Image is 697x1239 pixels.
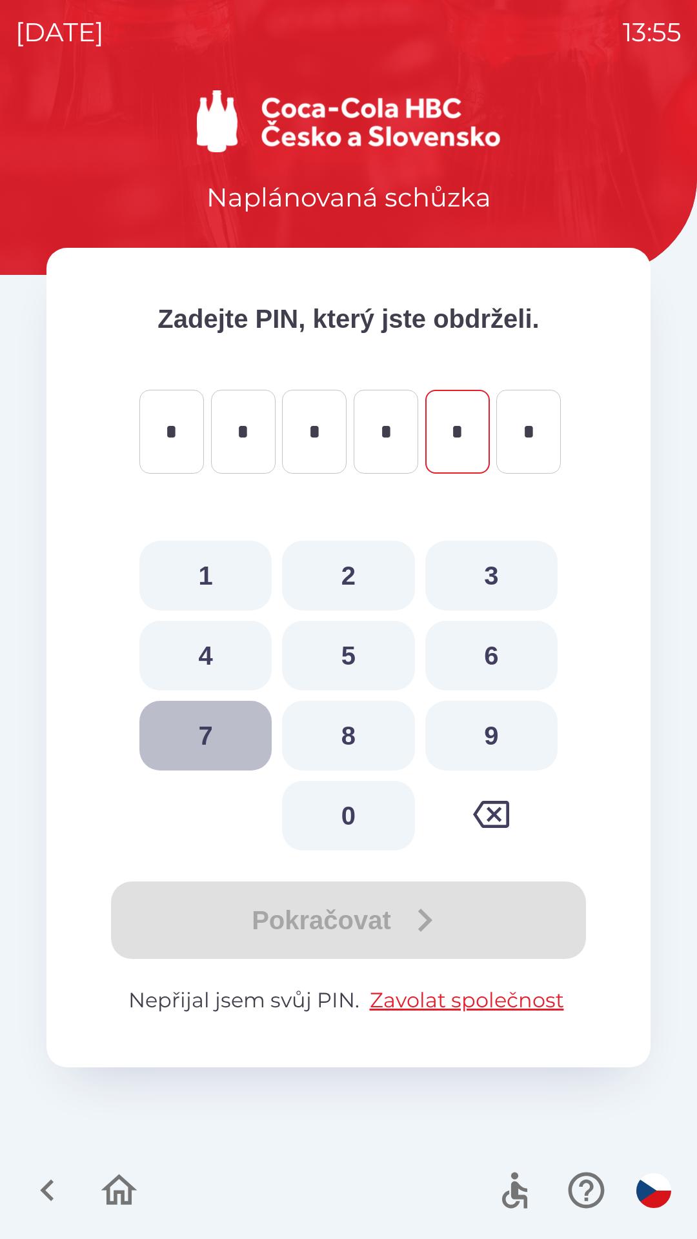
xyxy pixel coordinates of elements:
img: Logo [46,90,651,152]
p: [DATE] [15,13,104,52]
button: 2 [282,541,414,610]
button: 0 [282,781,414,851]
button: 5 [282,621,414,690]
p: 13:55 [623,13,682,52]
button: 7 [139,701,272,771]
button: 3 [425,541,558,610]
button: 9 [425,701,558,771]
p: Nepřijal jsem svůj PIN. [98,985,599,1016]
img: cs flag [636,1173,671,1208]
p: Zadejte PIN, který jste obdrželi. [98,299,599,338]
button: 1 [139,541,272,610]
p: Naplánovaná schůzka [207,178,491,217]
button: 6 [425,621,558,690]
button: 8 [282,701,414,771]
button: 4 [139,621,272,690]
button: Zavolat společnost [365,985,569,1016]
